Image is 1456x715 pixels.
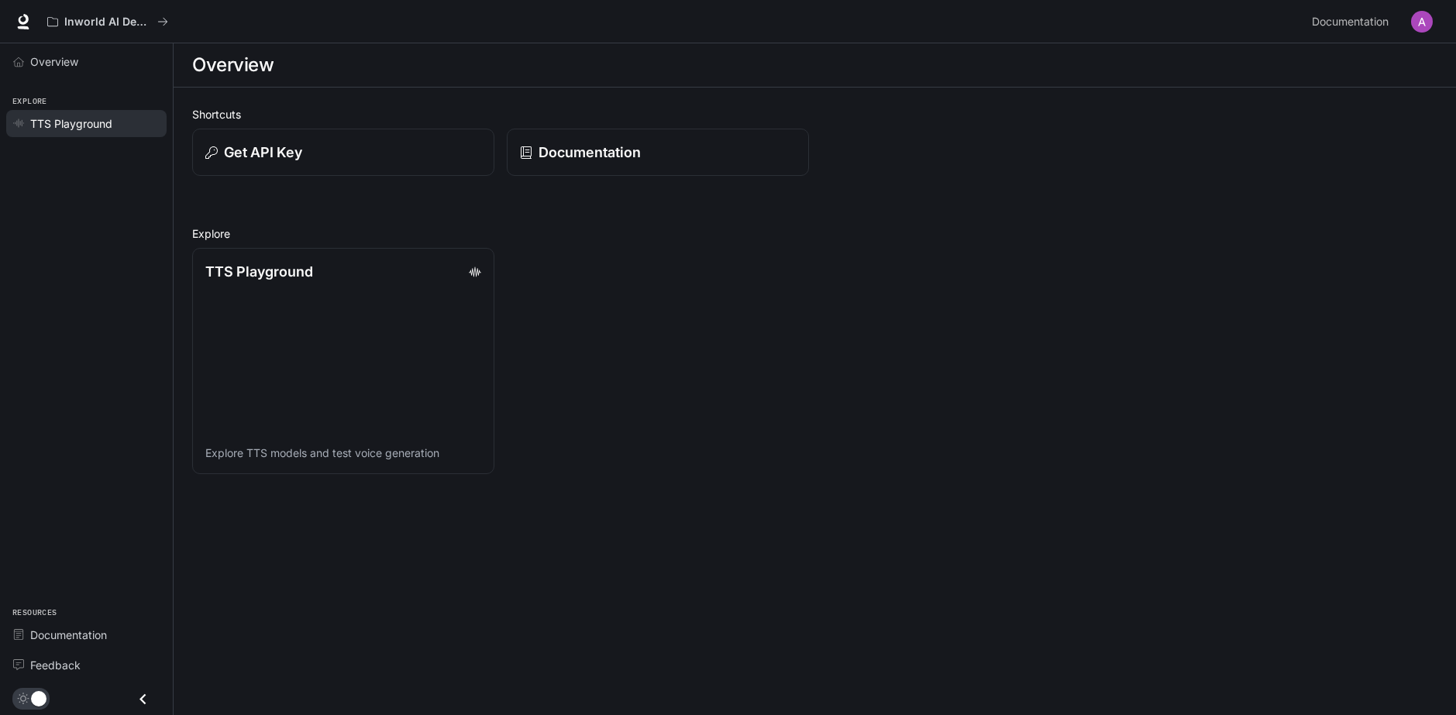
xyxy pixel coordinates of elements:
span: Documentation [30,627,107,643]
span: Dark mode toggle [31,689,46,706]
a: Documentation [507,129,809,176]
a: Documentation [1306,6,1400,37]
span: Overview [30,53,78,70]
p: TTS Playground [205,261,313,282]
h1: Overview [192,50,274,81]
h2: Shortcuts [192,106,1437,122]
a: Documentation [6,621,167,648]
h2: Explore [192,225,1437,242]
a: TTS PlaygroundExplore TTS models and test voice generation [192,248,494,474]
button: All workspaces [40,6,175,37]
p: Documentation [539,142,641,163]
span: TTS Playground [30,115,112,132]
button: User avatar [1406,6,1437,37]
button: Close drawer [126,683,160,715]
img: User avatar [1411,11,1433,33]
span: Documentation [1312,12,1389,32]
a: TTS Playground [6,110,167,137]
p: Get API Key [224,142,302,163]
span: Feedback [30,657,81,673]
button: Get API Key [192,129,494,176]
a: Overview [6,48,167,75]
p: Inworld AI Demos [64,15,151,29]
p: Explore TTS models and test voice generation [205,445,481,461]
a: Feedback [6,651,167,679]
